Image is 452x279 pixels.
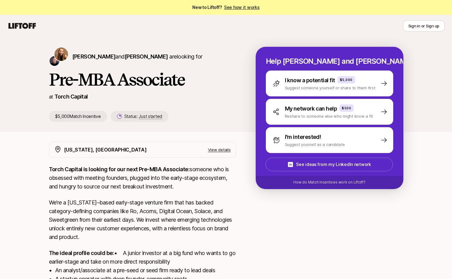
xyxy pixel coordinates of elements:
p: I'm interested! [285,133,321,141]
p: Help [PERSON_NAME] and [PERSON_NAME] hire [266,57,393,66]
p: [US_STATE], [GEOGRAPHIC_DATA] [64,146,147,154]
p: Reshare to someone else who might know a fit [285,113,373,119]
h1: Pre-MBA Associate [49,70,236,89]
p: $500 [342,106,351,111]
strong: Torch Capital is looking for our next Pre-MBA Associate: [49,166,190,172]
img: Katie Reiner [54,47,68,61]
button: Sign in or Sign up [403,20,445,31]
p: $5,000 [340,77,353,82]
p: someone who is obsessed with meeting founders, plugged into the early-stage ecosystem, and hungry... [49,165,236,191]
p: Suggest yourself as a candidate [285,141,345,148]
p: are looking for [72,52,202,61]
p: Status: [124,113,162,120]
span: New to Liftoff? [192,4,259,11]
p: See ideas from my LinkedIn network [296,161,371,168]
button: See ideas from my LinkedIn network [266,158,393,171]
p: I know a potential fit [285,76,335,85]
span: [PERSON_NAME] [72,53,116,60]
span: [PERSON_NAME] [125,53,168,60]
p: at [49,93,53,101]
strong: The ideal profile could be: [49,250,114,256]
img: Christopher Harper [50,56,59,66]
p: Suggest someone yourself or share to them first [285,85,375,91]
p: My network can help [285,104,337,113]
p: We’re a [US_STATE]–based early-stage venture firm that has backed category-defining companies lik... [49,198,236,241]
span: and [115,53,168,60]
a: Torch Capital [54,93,88,100]
p: How do Match Incentives work on Liftoff? [293,180,365,185]
span: Just started [139,114,162,119]
a: See how it works [224,5,260,10]
p: View details [208,147,231,153]
p: $5,000 Match Incentive [49,111,107,122]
